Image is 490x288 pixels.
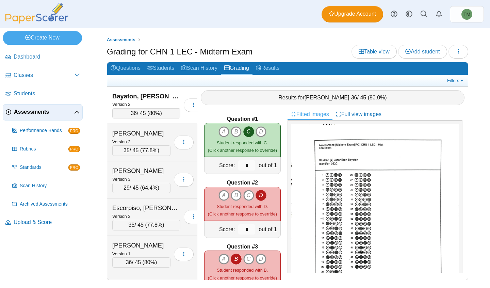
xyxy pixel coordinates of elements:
[217,204,268,209] span: Student responded with D.
[405,49,440,54] span: Add student
[218,190,229,201] i: A
[112,139,130,144] small: Version 2
[3,3,71,23] img: PaperScorer
[131,110,137,116] span: 36
[217,268,268,273] span: Student responded with B.
[3,19,71,25] a: PaperScorer
[68,164,80,171] span: PRO
[231,126,242,137] i: B
[112,257,170,268] div: / 45 ( )
[20,127,68,134] span: Performance Bands
[10,159,83,176] a: Standards PRO
[107,62,144,75] a: Questions
[231,190,242,201] i: B
[217,140,268,145] span: Student responded with C.
[10,123,83,139] a: Performance Bands PRO
[370,95,385,100] span: 80.0%
[218,254,229,265] i: A
[14,108,74,116] span: Assessments
[107,46,252,58] h1: Grading for CHN 1 LEC - Midterm Exam
[332,109,385,120] a: Full view images
[256,126,266,137] i: D
[450,6,484,22] a: Tyrone Philippe Mauricio
[112,183,170,193] div: / 45 ( )
[10,141,83,157] a: Rubrics PRO
[112,251,130,256] small: Version 1
[107,37,135,42] span: Assessments
[14,53,80,61] span: Dashboard
[68,128,80,134] span: PRO
[10,196,83,212] a: Archived Assessments
[124,147,130,153] span: 35
[3,31,82,45] a: Create New
[227,179,258,187] b: Question #2
[398,45,447,59] a: Add student
[126,259,132,265] span: 36
[112,145,170,156] div: / 45 ( )
[208,140,277,153] small: (Click another response to override)
[445,77,466,84] a: Filters
[144,62,178,75] a: Students
[256,190,266,201] i: D
[257,221,280,238] div: out of 1
[3,104,83,121] a: Assessments
[3,214,83,231] a: Upload & Score
[147,222,162,228] span: 77.8%
[112,204,180,212] div: Escorpiso, [PERSON_NAME]
[20,201,80,208] span: Archived Assessments
[227,115,258,123] b: Question #1
[112,177,130,182] small: Version 3
[10,178,83,194] a: Scan History
[68,146,80,152] span: PRO
[20,146,68,153] span: Rubrics
[431,7,446,22] a: Alerts
[124,185,130,191] span: 29
[112,278,170,287] div: [PERSON_NAME]
[20,164,68,171] span: Standards
[205,157,236,174] div: Score:
[129,222,135,228] span: 35
[231,254,242,265] i: B
[201,90,464,105] div: Results for - / 45 ( )
[463,12,470,17] span: Tyrone Philippe Mauricio
[3,49,83,65] a: Dashboard
[243,190,254,201] i: C
[218,126,229,137] i: A
[112,108,180,118] div: / 45 ( )
[252,62,283,75] a: Results
[3,86,83,102] a: Students
[112,220,180,230] div: / 45 ( )
[288,109,332,120] a: Fitted images
[351,95,357,100] span: 36
[14,219,80,226] span: Upload & Score
[112,129,170,138] div: [PERSON_NAME]
[257,157,280,174] div: out of 1
[305,95,349,100] span: [PERSON_NAME]
[322,6,383,22] a: Upgrade Account
[221,62,252,75] a: Grading
[243,126,254,137] i: C
[112,214,130,219] small: Version 3
[20,182,80,189] span: Scan History
[142,147,157,153] span: 77.8%
[14,90,80,97] span: Students
[105,36,137,44] a: Assessments
[112,166,170,175] div: [PERSON_NAME]
[461,9,472,20] span: Tyrone Philippe Mauricio
[329,10,376,18] span: Upgrade Account
[352,45,397,59] a: Table view
[3,67,83,84] a: Classes
[359,49,390,54] span: Table view
[208,204,277,217] small: (Click another response to override)
[178,62,221,75] a: Scan History
[14,71,75,79] span: Classes
[112,102,130,107] small: Version 2
[149,110,160,116] span: 80%
[205,221,236,238] div: Score:
[144,259,155,265] span: 80%
[208,268,277,280] small: (Click another response to override)
[142,185,157,191] span: 64.4%
[243,254,254,265] i: C
[256,254,266,265] i: D
[112,241,170,250] div: [PERSON_NAME]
